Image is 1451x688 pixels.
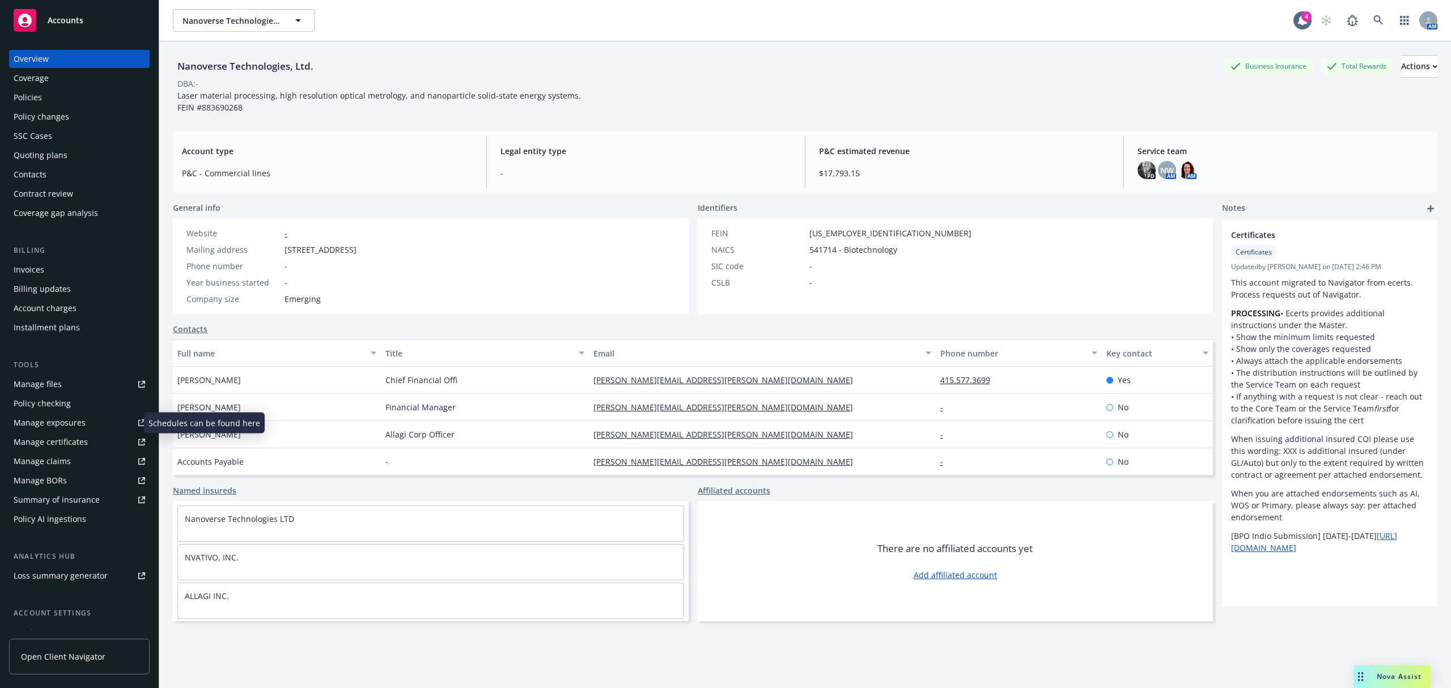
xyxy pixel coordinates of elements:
span: [PERSON_NAME] [177,428,241,440]
a: Policy checking [9,394,150,413]
div: FEIN [711,227,805,239]
button: Full name [173,339,381,367]
a: Manage certificates [9,433,150,451]
a: 415.577.3699 [940,375,999,385]
div: Policies [14,88,42,107]
button: Email [589,339,936,367]
a: Switch app [1393,9,1416,32]
div: Manage BORs [14,472,67,490]
span: Laser material processing, high resolution optical metrology, and nanoparticle solid-state energy... [177,90,581,113]
div: Service team [14,623,62,642]
a: [PERSON_NAME][EMAIL_ADDRESS][PERSON_NAME][DOMAIN_NAME] [593,429,862,440]
div: Billing updates [14,280,71,298]
a: SSC Cases [9,127,150,145]
div: Business Insurance [1225,59,1312,73]
span: [PERSON_NAME] [177,401,241,413]
a: [PERSON_NAME][EMAIL_ADDRESS][PERSON_NAME][DOMAIN_NAME] [593,375,862,385]
span: Open Client Navigator [21,651,105,662]
div: Manage claims [14,452,71,470]
a: Loss summary generator [9,567,150,585]
button: Nova Assist [1354,665,1431,688]
a: Quoting plans [9,146,150,164]
div: Phone number [940,347,1085,359]
div: Coverage [14,69,49,87]
div: CSLB [711,277,805,288]
div: Overview [14,50,49,68]
span: No [1118,428,1128,440]
span: There are no affiliated accounts yet [877,542,1033,555]
div: Contacts [14,165,46,184]
a: Contract review [9,185,150,203]
a: Nanoverse Technologies LTD [185,513,294,524]
div: Manage files [14,375,62,393]
div: Policy checking [14,394,71,413]
a: Overview [9,50,150,68]
a: - [940,429,952,440]
button: Phone number [936,339,1102,367]
a: Search [1367,9,1390,32]
a: - [940,456,952,467]
div: SIC code [711,260,805,272]
a: Add affiliated account [914,569,997,581]
span: Identifiers [698,202,737,214]
a: add [1424,202,1437,215]
span: - [285,260,287,272]
div: SSC Cases [14,127,52,145]
div: Invoices [14,261,44,279]
span: - [809,260,812,272]
a: Affiliated accounts [698,485,770,496]
span: $17,793.15 [819,167,1110,179]
div: Total Rewards [1321,59,1392,73]
a: Service team [9,623,150,642]
a: Account charges [9,299,150,317]
img: photo [1138,161,1156,179]
span: [PERSON_NAME] [177,374,241,386]
span: Service team [1138,145,1428,157]
div: Analytics hub [9,551,150,562]
a: Manage claims [9,452,150,470]
span: No [1118,456,1128,468]
span: NW [1160,164,1174,176]
a: Start snowing [1315,9,1338,32]
div: Email [593,347,919,359]
div: Title [385,347,572,359]
span: Emerging [285,293,321,305]
a: Billing updates [9,280,150,298]
div: Year business started [186,277,280,288]
span: Nova Assist [1377,672,1422,681]
span: Accounts Payable [177,456,244,468]
span: - [809,277,812,288]
div: Policy changes [14,108,69,126]
a: Summary of insurance [9,491,150,509]
div: CertificatesCertificatesUpdatedby [PERSON_NAME] on [DATE] 2:46 PMThis account migrated to Navigat... [1222,220,1437,563]
div: 4 [1301,11,1312,22]
a: Manage exposures [9,414,150,432]
div: Account charges [14,299,77,317]
div: Quoting plans [14,146,67,164]
div: Mailing address [186,244,280,256]
span: Legal entity type [500,145,791,157]
span: Financial Manager [385,401,456,413]
span: Updated by [PERSON_NAME] on [DATE] 2:46 PM [1231,262,1428,272]
a: Manage files [9,375,150,393]
div: Installment plans [14,318,80,337]
div: Account settings [9,608,150,619]
button: Nanoverse Technologies, Ltd. [173,9,315,32]
div: Summary of insurance [14,491,100,509]
a: Contacts [173,323,207,335]
div: Website [186,227,280,239]
span: No [1118,401,1128,413]
span: - [500,167,791,179]
div: NAICS [711,244,805,256]
div: DBA: - [177,78,198,90]
p: [BPO Indio Submission] [DATE]-[DATE] [1231,530,1428,554]
div: Contract review [14,185,73,203]
button: Actions [1401,55,1437,78]
span: P&C - Commercial lines [182,167,473,179]
div: Key contact [1106,347,1196,359]
p: When issuing additional insured COI please use this wording: XXX is additional insured (under GL/... [1231,433,1428,481]
div: Policy AI ingestions [14,510,86,528]
a: [PERSON_NAME][EMAIL_ADDRESS][PERSON_NAME][DOMAIN_NAME] [593,456,862,467]
div: Drag to move [1354,665,1368,688]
